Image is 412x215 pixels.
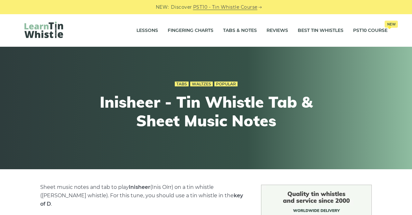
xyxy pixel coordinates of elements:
img: LearnTinWhistle.com [24,22,63,38]
h1: Inisheer - Tin Whistle Tab & Sheet Music Notes [88,93,324,130]
a: Tabs [175,82,189,87]
span: New [385,21,398,28]
p: Sheet music notes and tab to play (Inis Oírr) on a tin whistle ([PERSON_NAME] whistle). For this ... [40,183,246,208]
a: Lessons [136,23,158,39]
strong: Inisheer [129,184,150,190]
a: Tabs & Notes [223,23,257,39]
a: Reviews [267,23,288,39]
a: Best Tin Whistles [298,23,343,39]
a: Popular [214,82,238,87]
a: PST10 CourseNew [353,23,388,39]
a: Waltzes [190,82,213,87]
a: Fingering Charts [168,23,213,39]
